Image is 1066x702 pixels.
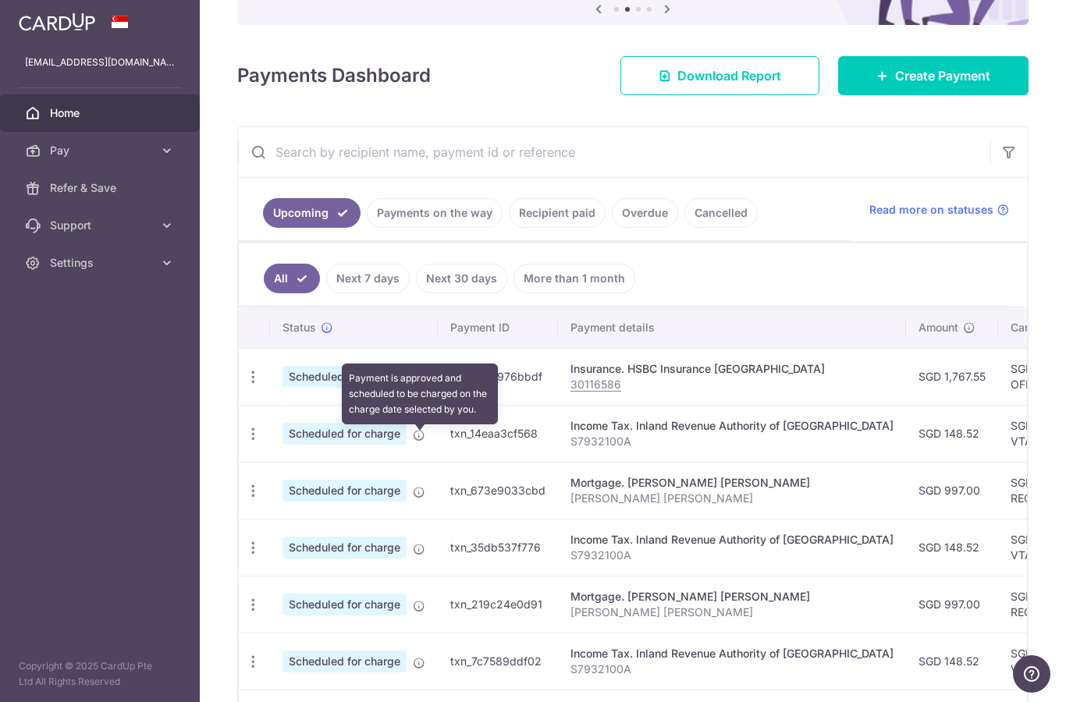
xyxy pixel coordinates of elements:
p: [EMAIL_ADDRESS][DOMAIN_NAME] [25,55,175,70]
iframe: Opens a widget where you can find more information [1013,655,1050,694]
td: txn_35db537f776 [438,519,558,576]
span: Scheduled for charge [282,537,407,558]
div: Income Tax. Inland Revenue Authority of [GEOGRAPHIC_DATA] [570,646,894,661]
a: Next 30 days [416,264,507,293]
input: Search by recipient name, payment id or reference [238,127,990,177]
td: SGD 148.52 [906,633,998,690]
span: Read more on statuses [869,202,993,218]
span: Pay [50,143,153,158]
a: Download Report [620,56,819,95]
h4: Payments Dashboard [237,62,431,90]
span: Settings [50,255,153,271]
div: Mortgage. [PERSON_NAME] [PERSON_NAME] [570,589,894,604]
span: Amount [919,320,958,335]
span: Home [50,105,153,121]
span: Scheduled for charge [282,423,407,445]
div: Income Tax. Inland Revenue Authority of [GEOGRAPHIC_DATA] [570,532,894,548]
span: Scheduled for charge [282,480,407,502]
td: SGD 997.00 [906,462,998,519]
a: Payments on the way [367,198,503,228]
a: Cancelled [684,198,758,228]
td: SGD 1,767.55 [906,348,998,405]
a: Next 7 days [326,264,410,293]
th: Payment ID [438,307,558,348]
td: txn_673e9033cbd [438,462,558,519]
a: Upcoming [263,198,361,228]
td: txn_14eaa3cf568 [438,405,558,462]
p: S7932100A [570,661,894,677]
span: Scheduled for charge [282,651,407,672]
a: All [264,264,320,293]
span: Status [282,320,316,335]
p: S7932100A [570,434,894,449]
span: Support [50,218,153,233]
span: Scheduled for charge [282,594,407,615]
th: Payment details [558,307,906,348]
td: txn_53c3976bbdf [438,348,558,405]
div: Income Tax. Inland Revenue Authority of [GEOGRAPHIC_DATA] [570,418,894,434]
p: [PERSON_NAME] [PERSON_NAME] [570,604,894,620]
a: Overdue [612,198,678,228]
span: Scheduled for charge [282,366,407,388]
p: [PERSON_NAME] [PERSON_NAME] [570,491,894,506]
td: txn_219c24e0d91 [438,576,558,633]
a: More than 1 month [513,264,635,293]
a: Create Payment [838,56,1029,95]
p: S7932100A [570,548,894,563]
a: Read more on statuses [869,202,1009,218]
td: SGD 148.52 [906,519,998,576]
img: CardUp [19,12,95,31]
a: Recipient paid [509,198,606,228]
td: SGD 148.52 [906,405,998,462]
div: Insurance. HSBC Insurance [GEOGRAPHIC_DATA] [570,361,894,377]
td: SGD 997.00 [906,576,998,633]
div: Payment is approved and scheduled to be charged on the charge date selected by you. [342,363,498,424]
div: Mortgage. [PERSON_NAME] [PERSON_NAME] [570,475,894,491]
span: Refer & Save [50,180,153,196]
td: txn_7c7589ddf02 [438,633,558,690]
span: Create Payment [895,66,990,85]
span: Download Report [677,66,781,85]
